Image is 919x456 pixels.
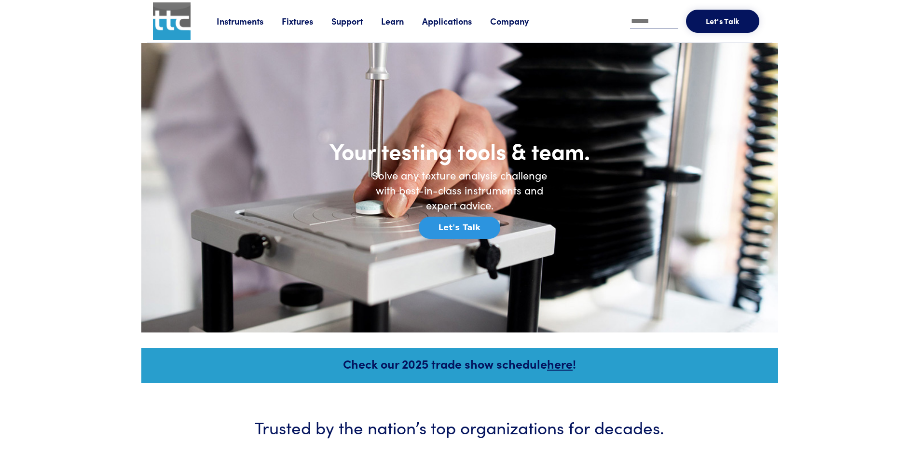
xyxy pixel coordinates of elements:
a: Support [331,15,381,27]
a: Instruments [217,15,282,27]
a: here [547,355,573,372]
a: Fixtures [282,15,331,27]
a: Learn [381,15,422,27]
img: ttc_logo_1x1_v1.0.png [153,2,191,40]
button: Let's Talk [686,10,759,33]
h5: Check our 2025 trade show schedule ! [154,355,765,372]
a: Company [490,15,547,27]
h1: Your testing tools & team. [267,137,653,165]
a: Applications [422,15,490,27]
h6: Solve any texture analysis challenge with best-in-class instruments and expert advice. [363,168,556,212]
h3: Trusted by the nation’s top organizations for decades. [170,415,749,439]
button: Let's Talk [419,217,500,239]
